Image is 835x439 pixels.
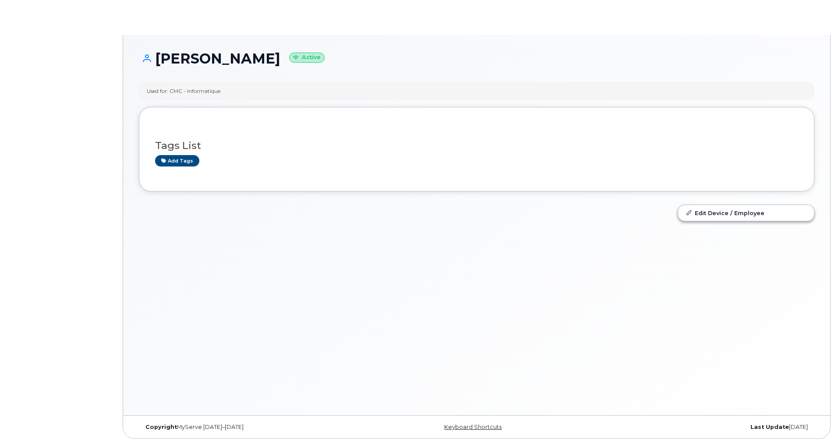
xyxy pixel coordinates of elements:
[155,155,199,166] a: Add tags
[155,140,798,151] h3: Tags List
[678,205,814,221] a: Edit Device / Employee
[750,424,789,430] strong: Last Update
[589,424,814,431] div: [DATE]
[147,87,220,95] div: Used for: CMC - Informatique
[139,51,814,66] h1: [PERSON_NAME]
[289,53,325,63] small: Active
[444,424,502,430] a: Keyboard Shortcuts
[145,424,177,430] strong: Copyright
[139,424,364,431] div: MyServe [DATE]–[DATE]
